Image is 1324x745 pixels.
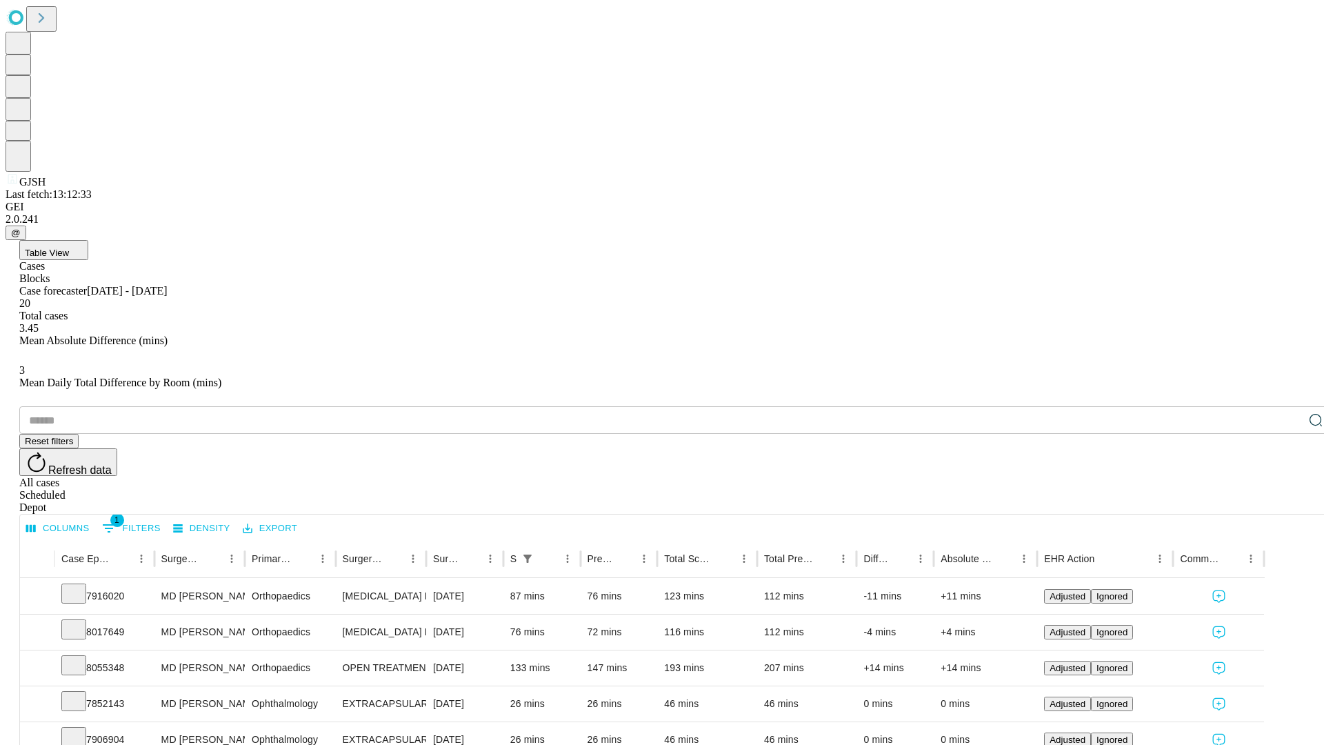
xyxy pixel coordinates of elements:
[510,553,516,564] div: Scheduled In Room Duration
[588,553,614,564] div: Predicted In Room Duration
[48,464,112,476] span: Refresh data
[1150,549,1170,568] button: Menu
[664,615,750,650] div: 116 mins
[6,226,26,240] button: @
[433,615,496,650] div: [DATE]
[510,686,574,722] div: 26 mins
[11,228,21,238] span: @
[25,248,69,258] span: Table View
[1091,589,1133,604] button: Ignored
[1014,549,1034,568] button: Menu
[863,650,927,686] div: +14 mins
[161,650,238,686] div: MD [PERSON_NAME] [PERSON_NAME]
[1044,661,1091,675] button: Adjusted
[1050,591,1085,602] span: Adjusted
[19,335,168,346] span: Mean Absolute Difference (mins)
[19,310,68,321] span: Total cases
[588,650,651,686] div: 147 mins
[239,518,301,539] button: Export
[384,549,403,568] button: Sort
[252,553,292,564] div: Primary Service
[1050,663,1085,673] span: Adjusted
[863,686,927,722] div: 0 mins
[510,615,574,650] div: 76 mins
[252,579,328,614] div: Orthopaedics
[664,686,750,722] div: 46 mins
[19,285,87,297] span: Case forecaster
[764,579,850,614] div: 112 mins
[27,657,48,681] button: Expand
[343,553,383,564] div: Surgery Name
[1091,661,1133,675] button: Ignored
[87,285,167,297] span: [DATE] - [DATE]
[1222,549,1241,568] button: Sort
[1096,663,1127,673] span: Ignored
[510,650,574,686] div: 133 mins
[6,213,1318,226] div: 2.0.241
[1044,553,1094,564] div: EHR Action
[403,549,423,568] button: Menu
[433,686,496,722] div: [DATE]
[252,615,328,650] div: Orthopaedics
[61,650,148,686] div: 8055348
[1050,699,1085,709] span: Adjusted
[6,201,1318,213] div: GEI
[941,553,994,564] div: Absolute Difference
[1096,627,1127,637] span: Ignored
[313,549,332,568] button: Menu
[1044,625,1091,639] button: Adjusted
[61,686,148,722] div: 7852143
[1091,697,1133,711] button: Ignored
[481,549,500,568] button: Menu
[19,377,221,388] span: Mean Daily Total Difference by Room (mins)
[222,549,241,568] button: Menu
[161,579,238,614] div: MD [PERSON_NAME] [PERSON_NAME]
[461,549,481,568] button: Sort
[1050,735,1085,745] span: Adjusted
[27,585,48,609] button: Expand
[715,549,734,568] button: Sort
[1180,553,1220,564] div: Comments
[343,650,419,686] div: OPEN TREATMENT [MEDICAL_DATA]
[132,549,151,568] button: Menu
[112,549,132,568] button: Sort
[615,549,634,568] button: Sort
[1096,735,1127,745] span: Ignored
[61,579,148,614] div: 7916020
[19,240,88,260] button: Table View
[343,615,419,650] div: [MEDICAL_DATA] MEDIAL OR LATERAL MENISCECTOMY
[1050,627,1085,637] span: Adjusted
[294,549,313,568] button: Sort
[19,322,39,334] span: 3.45
[588,615,651,650] div: 72 mins
[1096,549,1115,568] button: Sort
[6,188,92,200] span: Last fetch: 13:12:33
[734,549,754,568] button: Menu
[19,448,117,476] button: Refresh data
[664,579,750,614] div: 123 mins
[161,686,238,722] div: MD [PERSON_NAME]
[27,693,48,717] button: Expand
[1091,625,1133,639] button: Ignored
[1096,699,1127,709] span: Ignored
[252,686,328,722] div: Ophthalmology
[518,549,537,568] div: 1 active filter
[61,553,111,564] div: Case Epic Id
[25,436,73,446] span: Reset filters
[433,579,496,614] div: [DATE]
[19,297,30,309] span: 20
[941,615,1030,650] div: +4 mins
[892,549,911,568] button: Sort
[764,686,850,722] div: 46 mins
[764,615,850,650] div: 112 mins
[1044,589,1091,604] button: Adjusted
[995,549,1014,568] button: Sort
[941,579,1030,614] div: +11 mins
[19,434,79,448] button: Reset filters
[588,686,651,722] div: 26 mins
[343,579,419,614] div: [MEDICAL_DATA] MEDIAL OR LATERAL MENISCECTOMY
[433,553,460,564] div: Surgery Date
[911,549,930,568] button: Menu
[99,517,164,539] button: Show filters
[1241,549,1261,568] button: Menu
